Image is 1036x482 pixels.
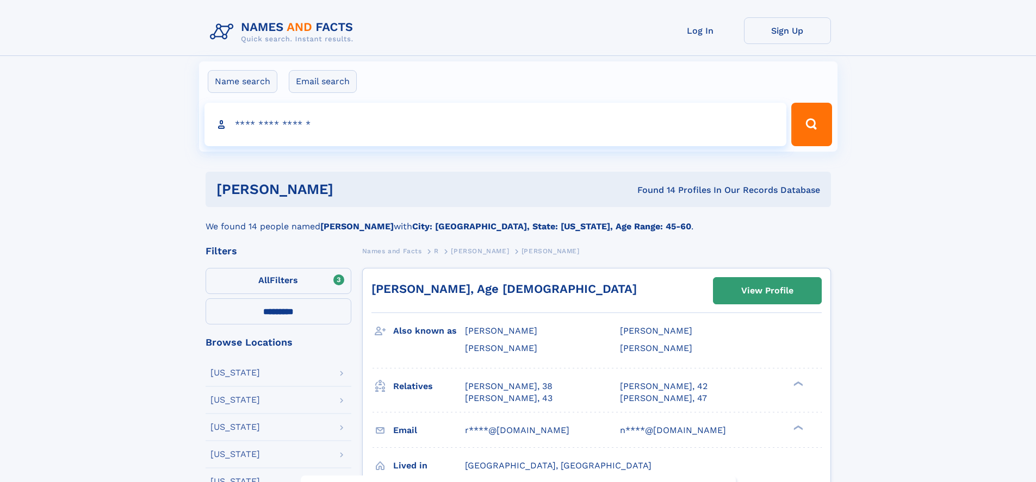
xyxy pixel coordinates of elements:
[485,184,820,196] div: Found 14 Profiles In Our Records Database
[210,450,260,459] div: [US_STATE]
[393,421,465,440] h3: Email
[791,103,832,146] button: Search Button
[620,325,692,336] span: [PERSON_NAME]
[744,17,831,44] a: Sign Up
[320,221,394,231] b: [PERSON_NAME]
[206,246,351,256] div: Filters
[791,380,804,387] div: ❯
[620,380,708,392] a: [PERSON_NAME], 42
[216,183,486,196] h1: [PERSON_NAME]
[451,247,509,255] span: [PERSON_NAME]
[465,325,537,336] span: [PERSON_NAME]
[620,392,707,404] a: [PERSON_NAME], 47
[393,322,465,340] h3: Also known as
[206,17,362,47] img: Logo Names and Facts
[206,268,351,294] label: Filters
[362,244,422,258] a: Names and Facts
[210,396,260,404] div: [US_STATE]
[465,380,553,392] a: [PERSON_NAME], 38
[657,17,744,44] a: Log In
[208,70,277,93] label: Name search
[741,278,793,303] div: View Profile
[258,275,270,285] span: All
[206,207,831,233] div: We found 14 people named with .
[393,377,465,396] h3: Relatives
[412,221,691,231] b: City: [GEOGRAPHIC_DATA], State: [US_STATE], Age Range: 45-60
[465,460,652,471] span: [GEOGRAPHIC_DATA], [GEOGRAPHIC_DATA]
[465,392,553,404] a: [PERSON_NAME], 43
[620,343,692,353] span: [PERSON_NAME]
[393,456,465,475] h3: Lived in
[791,424,804,431] div: ❯
[210,368,260,377] div: [US_STATE]
[206,337,351,347] div: Browse Locations
[204,103,787,146] input: search input
[522,247,580,255] span: [PERSON_NAME]
[434,244,439,258] a: R
[289,70,357,93] label: Email search
[451,244,509,258] a: [PERSON_NAME]
[434,247,439,255] span: R
[465,343,537,353] span: [PERSON_NAME]
[714,278,821,304] a: View Profile
[210,423,260,431] div: [US_STATE]
[371,282,637,296] a: [PERSON_NAME], Age [DEMOGRAPHIC_DATA]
